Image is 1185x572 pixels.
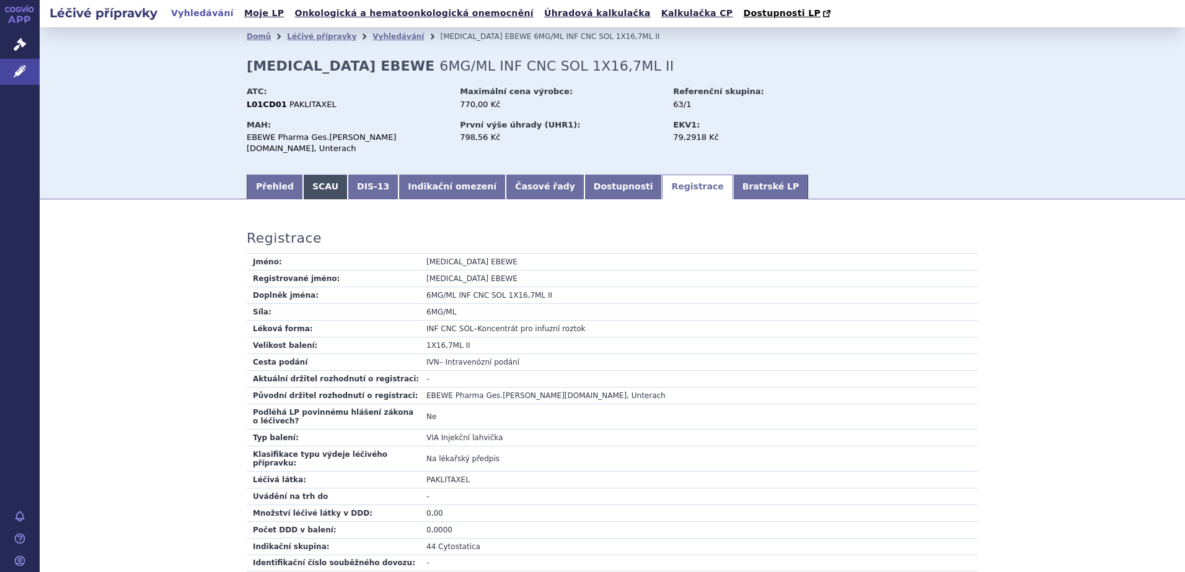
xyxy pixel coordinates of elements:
[247,505,420,521] td: Množství léčivé látky v DDD:
[460,99,661,110] div: 770,00 Kč
[240,5,288,22] a: Moje LP
[460,120,580,129] strong: První výše úhrady (UHR1):
[420,446,978,471] td: Na lékařský předpis
[662,175,733,199] a: Registrace
[420,353,978,370] td: – Intravenózní podání
[440,32,531,41] span: [MEDICAL_DATA] EBEWE
[247,353,420,370] td: Cesta podání
[247,230,322,246] h3: Registrace
[420,254,978,271] td: [MEDICAL_DATA] EBEWE
[420,555,978,571] td: -
[673,99,813,110] div: 63/1
[478,324,586,333] span: Koncentrát pro infuzní roztok
[420,471,978,488] td: PAKLITAXEL
[291,5,537,22] a: Onkologická a hematoonkologická onemocnění
[247,120,271,129] strong: MAH:
[420,521,978,538] td: 0,0000
[584,175,663,199] a: Dostupnosti
[673,87,764,96] strong: Referenční skupina:
[420,320,978,337] td: –
[247,132,448,154] div: EBEWE Pharma Ges.[PERSON_NAME][DOMAIN_NAME], Unterach
[372,32,424,41] a: Vyhledávání
[287,32,356,41] a: Léčivé přípravky
[426,358,439,366] span: IVN
[506,175,584,199] a: Časové řady
[247,521,420,538] td: Počet DDD v balení:
[420,488,978,505] td: -
[289,100,337,109] span: PAKLITAXEL
[399,175,506,199] a: Indikační omezení
[247,175,303,199] a: Přehled
[247,555,420,571] td: Identifikační číslo souběžného dovozu:
[247,370,420,387] td: Aktuální držitel rozhodnutí o registraci:
[540,5,654,22] a: Úhradová kalkulačka
[426,433,439,442] span: VIA
[247,32,271,41] a: Domů
[733,175,808,199] a: Bratrské LP
[247,404,420,429] td: Podléhá LP povinnému hlášení zákona o léčivech?
[420,303,978,320] td: 6MG/ML
[460,87,573,96] strong: Maximální cena výrobce:
[247,387,420,404] td: Původní držitel rozhodnutí o registraci:
[460,132,661,143] div: 798,56 Kč
[420,337,978,353] td: 1X16,7ML II
[247,471,420,488] td: Léčivá látka:
[438,542,480,551] span: Cytostatica
[673,120,700,129] strong: EKV1:
[420,370,978,387] td: -
[658,5,737,22] a: Kalkulačka CP
[247,100,287,109] strong: L01CD01
[420,270,978,287] td: [MEDICAL_DATA] EBEWE
[534,32,659,41] span: 6MG/ML INF CNC SOL 1X16,7ML II
[247,303,420,320] td: Síla:
[673,132,813,143] div: 79,2918 Kč
[247,58,434,74] strong: [MEDICAL_DATA] EBEWE
[247,538,420,555] td: Indikační skupina:
[247,320,420,337] td: Léková forma:
[247,337,420,353] td: Velikost balení:
[420,404,978,429] td: Ne
[247,87,267,96] strong: ATC:
[247,429,420,446] td: Typ balení:
[441,433,503,442] span: Injekční lahvička
[247,446,420,471] td: Klasifikace typu výdeje léčivého přípravku:
[303,175,348,199] a: SCAU
[426,324,474,333] span: INF CNC SOL
[247,488,420,505] td: Uvádění na trh do
[739,5,837,22] a: Dostupnosti LP
[247,287,420,303] td: Doplněk jména:
[167,5,237,22] a: Vyhledávání
[247,270,420,287] td: Registrované jméno:
[247,254,420,271] td: Jméno:
[420,387,978,404] td: EBEWE Pharma Ges.[PERSON_NAME][DOMAIN_NAME], Unterach
[743,8,821,18] span: Dostupnosti LP
[426,542,436,551] span: 44
[439,58,674,74] span: 6MG/ML INF CNC SOL 1X16,7ML II
[348,175,399,199] a: DIS-13
[426,509,443,518] span: 0,00
[40,4,167,22] h2: Léčivé přípravky
[420,287,978,303] td: 6MG/ML INF CNC SOL 1X16,7ML II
